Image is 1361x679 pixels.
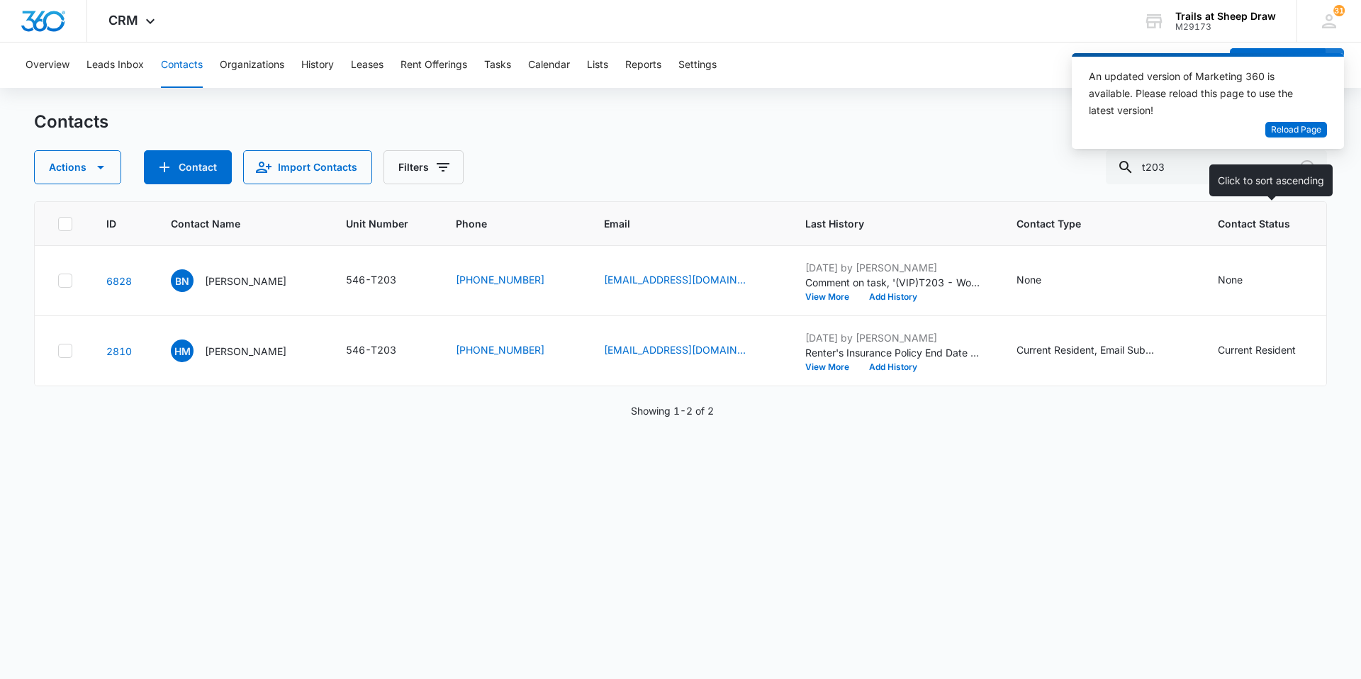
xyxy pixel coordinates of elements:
p: [DATE] by [PERSON_NAME] [805,260,982,275]
span: Phone [456,216,549,231]
button: History [301,43,334,88]
div: Current Resident [1218,342,1296,357]
span: HM [171,339,194,362]
button: Import Contacts [243,150,372,184]
button: Organizations [220,43,284,88]
div: account name [1175,11,1276,22]
div: Contact Type - None - Select to Edit Field [1016,272,1067,289]
button: Rent Offerings [401,43,467,88]
span: 31 [1333,5,1345,16]
div: account id [1175,22,1276,32]
a: [EMAIL_ADDRESS][DOMAIN_NAME] [604,272,746,287]
span: Last History [805,216,962,231]
div: Click to sort ascending [1209,164,1333,196]
button: Lists [587,43,608,88]
div: None [1218,272,1243,287]
p: [PERSON_NAME] [205,274,286,288]
span: ID [106,216,116,231]
button: Add History [859,293,927,301]
h1: Contacts [34,111,108,133]
button: Leads Inbox [86,43,144,88]
button: Settings [678,43,717,88]
div: Contact Status - None - Select to Edit Field [1218,272,1268,289]
div: Contact Name - Hector Meza Fernandez - Select to Edit Field [171,339,312,362]
div: An updated version of Marketing 360 is available. Please reload this page to use the latest version! [1089,68,1310,119]
button: Reports [625,43,661,88]
span: Contact Status [1218,216,1301,231]
p: Showing 1-2 of 2 [631,403,714,418]
span: Contact Type [1016,216,1163,231]
p: Comment on task, '(VIP)T203 - Work Order ' "Ordering parts " [805,275,982,290]
div: Contact Type - Current Resident, Email Subscriber - Select to Edit Field [1016,342,1184,359]
div: notifications count [1333,5,1345,16]
button: Add Contact [1230,48,1326,82]
button: Filters [383,150,464,184]
div: 546-T203 [346,342,396,357]
div: Phone - 9703089320 - Select to Edit Field [456,342,570,359]
button: Calendar [528,43,570,88]
div: Contact Status - Current Resident - Select to Edit Field [1218,342,1321,359]
a: Navigate to contact details page for Hector Meza Fernandez [106,345,132,357]
div: Phone - 5592738998 - Select to Edit Field [456,272,570,289]
span: CRM [108,13,138,28]
button: Add Contact [144,150,232,184]
div: Current Resident, Email Subscriber [1016,342,1158,357]
div: Email - hectormf179@gmail.com - Select to Edit Field [604,342,771,359]
button: Contacts [161,43,203,88]
a: [EMAIL_ADDRESS][DOMAIN_NAME] [604,342,746,357]
button: Reload Page [1265,122,1327,138]
button: Leases [351,43,383,88]
span: Unit Number [346,216,422,231]
div: None [1016,272,1041,287]
div: Contact Name - Bailey Nicol - Select to Edit Field [171,269,312,292]
button: Add History [859,363,927,371]
p: [DATE] by [PERSON_NAME] [805,330,982,345]
div: Unit Number - 546-T203 - Select to Edit Field [346,342,422,359]
div: 546-T203 [346,272,396,287]
p: [PERSON_NAME] [205,344,286,359]
span: Reload Page [1271,123,1321,137]
input: Search Contacts [1106,150,1327,184]
a: [PHONE_NUMBER] [456,272,544,287]
span: BN [171,269,194,292]
button: View More [805,363,859,371]
button: Actions [34,150,121,184]
button: Overview [26,43,69,88]
button: Tasks [484,43,511,88]
span: Email [604,216,751,231]
div: Unit Number - 546-T203 - Select to Edit Field [346,272,422,289]
div: Email - baileynicol5@gmail.com - Select to Edit Field [604,272,771,289]
a: Navigate to contact details page for Bailey Nicol [106,275,132,287]
button: View More [805,293,859,301]
p: Renter's Insurance Policy End Date changed from [DATE] to [DATE]. [805,345,982,360]
a: [PHONE_NUMBER] [456,342,544,357]
span: Contact Name [171,216,291,231]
